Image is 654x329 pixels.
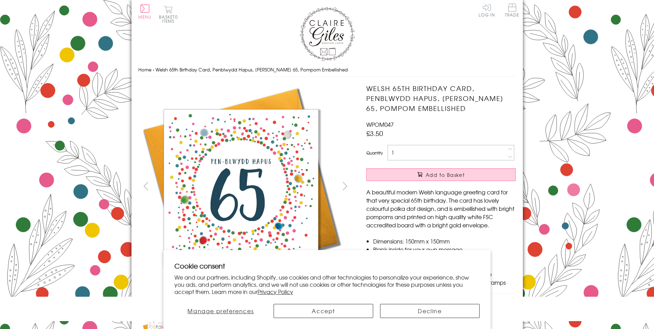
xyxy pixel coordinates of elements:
[174,261,480,271] h2: Cookie consent
[366,150,383,156] label: Quantity
[366,128,383,138] span: £3.50
[138,83,344,290] img: Welsh 65th Birthday Card, Penblwydd Hapus, Dotty 65, Pompom Embellished
[153,66,154,73] span: ›
[174,274,480,295] p: We and our partners, including Shopify, use cookies and other technologies to personalize your ex...
[274,304,373,318] button: Accept
[505,3,519,17] span: Trade
[138,178,154,194] button: prev
[159,5,178,23] button: Basket0 items
[156,66,348,73] span: Welsh 65th Birthday Card, Penblwydd Hapus, [PERSON_NAME] 65, Pompom Embellished
[380,304,480,318] button: Decline
[426,171,465,178] span: Add to Basket
[162,14,178,24] span: 0 items
[366,120,394,128] span: WPOM047
[138,63,516,77] nav: breadcrumbs
[479,3,495,17] a: Log In
[373,245,516,253] li: Blank inside for your own message
[300,7,355,61] img: Claire Giles Greetings Cards
[138,66,151,73] a: Home
[187,307,254,315] span: Manage preferences
[337,178,353,194] button: next
[505,3,519,18] a: Trade
[174,304,267,318] button: Manage preferences
[373,237,516,245] li: Dimensions: 150mm x 150mm
[257,287,293,296] a: Privacy Policy
[366,188,516,229] p: A beautiful modern Welsh language greeting card for that very special 65th birthday. The card has...
[138,14,152,20] span: Menu
[366,83,516,113] h1: Welsh 65th Birthday Card, Penblwydd Hapus, [PERSON_NAME] 65, Pompom Embellished
[366,168,516,181] button: Add to Basket
[138,4,152,19] button: Menu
